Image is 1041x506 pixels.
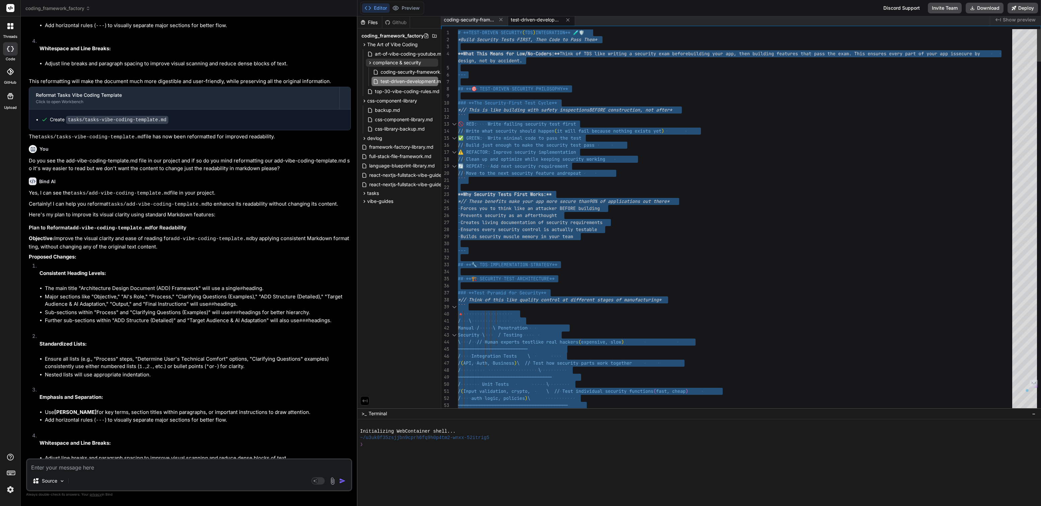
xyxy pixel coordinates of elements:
[458,304,466,310] span: ```
[461,360,463,366] span: (
[458,360,461,366] span: /
[367,135,382,142] span: devlog
[360,435,489,441] span: ~/u3uk0f35zsjjbn9cprh6fq9h0p4tm2-wnxx-52itrig5
[458,100,557,106] span: ### **The Security-First Test Cycle**
[458,177,466,183] span: ```
[653,388,656,394] span: (
[592,297,661,303] span: t stages of manufacturing*
[45,285,351,293] li: The main title "Architecture Design Document (ADD) Framework" will use a single heading.
[441,346,449,353] div: 45
[362,410,367,417] span: >_
[589,198,669,204] span: 90% of applications out there*
[1003,16,1036,23] span: Show preview
[458,346,528,352] span: ──────────────────────────
[367,97,417,104] span: css-component-library
[565,156,605,162] span: ecurity working
[441,296,449,303] div: 38
[458,58,522,64] span: design, not by accident.
[686,388,688,394] span: )
[390,3,422,13] button: Preview
[66,116,168,124] code: tasks/tasks-vibe-coding-template.md
[441,36,449,43] div: 2
[458,247,466,254] span: ---
[441,317,449,324] div: 41
[39,178,56,185] h6: Bind AI
[565,142,594,148] span: y test pass
[461,388,463,394] span: (
[966,3,1004,13] button: Download
[525,29,533,35] span: TDS
[360,441,363,448] span: ❯
[441,71,449,78] div: 6
[147,364,153,370] code: 2.
[441,50,449,57] div: 4
[594,226,597,232] span: e
[299,318,308,324] code: ###
[45,60,351,68] li: Adjust line breaks and paragraph spacing to improve visual scanning and reduce dense blocks of text.
[533,29,536,35] span: )
[450,135,459,142] div: Click to collapse the range.
[463,360,514,366] span: API, Auth, Business
[458,114,466,120] span: ```
[581,339,621,345] span: expensive, slow
[458,163,568,169] span: 🔄 REPEAT: Add next security requirement
[29,78,351,85] p: This reformatting will make the document much more digestible and user-friendly, while preserving...
[458,149,576,155] span: ⚠️ REFACTOR: Improve security implementation
[382,19,410,26] div: Github
[458,107,589,113] span: *// This is like building with safety inspections
[458,51,560,57] span: **What This Means for Low/No-Coders:**
[25,5,90,12] span: coding_framework_factory
[441,177,449,184] div: 21
[441,191,449,198] div: 23
[458,311,464,317] span: 🔺
[458,388,461,394] span: /
[240,286,243,292] code: #
[458,339,533,345] span: \ / // Human experts test
[441,233,449,240] div: 29
[45,317,351,325] li: Further sub-sections within "ADD Structure (Detailed)" and "Target Audience & AI Adaptation" will...
[441,106,449,114] div: 11
[29,235,54,241] strong: Objective:
[441,339,449,346] div: 44
[458,128,554,134] span: // Write what security should happen
[458,276,555,282] span: ## **🏗️ SECURITY TEST ARCHITECTURE**
[38,134,144,140] code: tasks/tasks-vibe-coding-template.md
[39,146,49,152] h6: You
[441,353,449,360] div: 46
[54,409,97,415] strong: [PERSON_NAME]
[458,121,576,127] span: 🚫 RED: Write failing security test first
[514,360,517,366] span: )
[461,219,594,225] span: Creates living documentation of security requireme
[441,289,449,296] div: 37
[578,339,581,345] span: (
[369,180,454,189] span: react-nextjs-fullstack-vibe-guide.yaml
[26,491,352,498] p: Always double-check its answers. Your in Bind
[458,297,592,303] span: *// Think of this like quality control at differen
[461,233,573,239] span: Builds security muscle memory in your team
[1031,408,1037,419] button: −
[29,224,351,232] h3: Plan to Reformat for Readability
[441,114,449,121] div: 12
[374,116,433,124] span: css-component-library.md
[458,262,557,268] span: ## **🔧 TDS IMPLEMENTATION STRATEGY**
[441,149,449,156] div: 17
[441,128,449,135] div: 14
[374,106,401,114] span: backup.md
[441,303,449,310] div: 39
[360,428,456,435] span: Initializing WebContainer shell...
[533,339,578,345] span: like real hackers
[822,51,956,57] span: s the exam. This ensures every part of your app is
[39,45,111,52] strong: Whitespace and Line Breaks:
[441,163,449,170] div: 19
[441,184,449,191] div: 22
[458,233,461,239] span: -
[458,367,541,373] span: / \
[441,310,449,317] div: 40
[441,360,449,367] div: 47
[139,364,145,370] code: 1.
[458,156,565,162] span: // Clean up and optimize while keeping s
[441,226,449,233] div: 28
[879,3,924,13] div: Discord Support
[597,388,653,394] span: al security functions
[441,402,449,409] div: 53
